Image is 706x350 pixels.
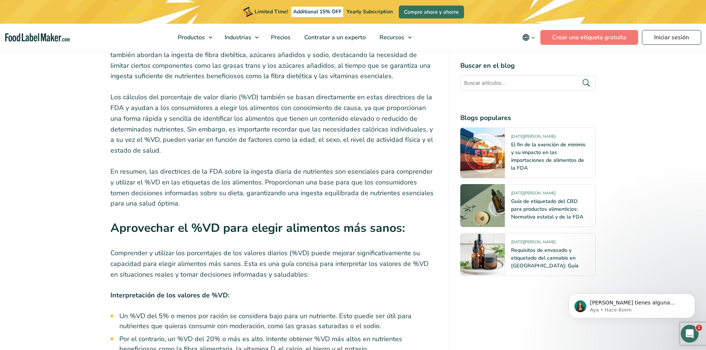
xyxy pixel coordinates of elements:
a: Industrias [218,24,262,51]
input: Buscar artículos... [460,75,596,91]
a: Productos [171,24,216,51]
a: Crear una etiqueta gratuita [540,30,638,45]
span: Precios [269,33,291,41]
p: Comprender y utilizar los porcentajes de los valores diarios (%VD) puede mejorar significativamen... [110,248,437,280]
span: Contratar a un experto [302,33,367,41]
p: Los aspectos clave de estas directrices incluyen recomendaciones sobre macronutrientes como grasa... [110,28,437,81]
span: [DATE][PERSON_NAME] [511,190,556,199]
iframe: Intercom live chat [681,325,699,343]
span: Industrias [222,33,252,41]
h4: Blogs populares [460,113,596,123]
a: Compre ahora y ahorre [399,6,464,19]
span: [DATE][PERSON_NAME] [511,239,556,248]
span: Yearly Subscription [347,8,393,15]
p: Los cálculos del porcentaje de valor diario (%VD) también se basan directamente en estas directri... [110,92,437,156]
li: Un %VD del 5% o menos por ración se considera bajo para un nutriente. Esto puede ser útil para nu... [119,311,437,331]
a: Iniciar sesión [642,30,701,45]
span: Productos [176,33,206,41]
span: Limited Time! [255,8,288,15]
a: El fin de la exención de minimis y su impacto en las importaciones de alimentos de la FDA [511,141,586,171]
span: Additional 15% OFF [291,7,344,17]
h4: Buscar en el blog [460,61,596,71]
strong: Interpretación de los valores de %VD: [110,291,229,300]
a: Contratar a un experto [298,24,371,51]
span: [DATE][PERSON_NAME] [511,134,556,142]
a: Requisitos de envasado y etiquetado del cannabis en [GEOGRAPHIC_DATA]: Guía [511,247,579,269]
iframe: Intercom notifications mensaje [558,278,706,330]
span: Recursos [377,33,405,41]
a: Recursos [373,24,415,51]
strong: Aprovechar el %VD para elegir alimentos más sanos: [110,220,405,236]
a: Guía de etiquetado del CBD para productos alimenticios: Normativa estatal y de la FDA [511,198,583,220]
span: 1 [696,325,702,331]
a: Precios [264,24,296,51]
p: En resumen, las directrices de la FDA sobre la ingesta diaria de nutrientes son esenciales para c... [110,166,437,209]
